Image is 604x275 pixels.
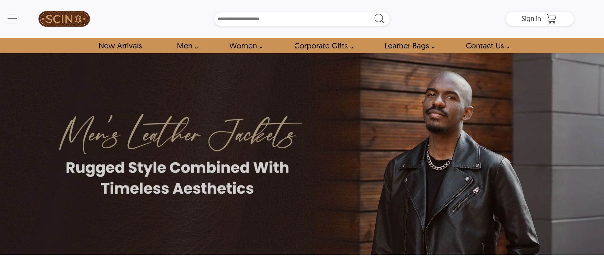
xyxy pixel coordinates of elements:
[545,14,558,24] a: Shopping Cart
[377,38,438,53] a: Shop Leather Bags
[522,14,541,23] span: Sign in
[221,38,266,53] a: Shop Women Leather Jackets
[91,38,149,53] a: Shop New Arrivals
[30,3,98,34] a: SCIN
[458,38,513,53] a: contact-us
[38,3,90,34] img: SCIN
[286,38,357,53] a: Shop Leather Corporate Gifts
[522,16,541,22] a: Sign in
[169,38,202,53] a: shop men's leather jackets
